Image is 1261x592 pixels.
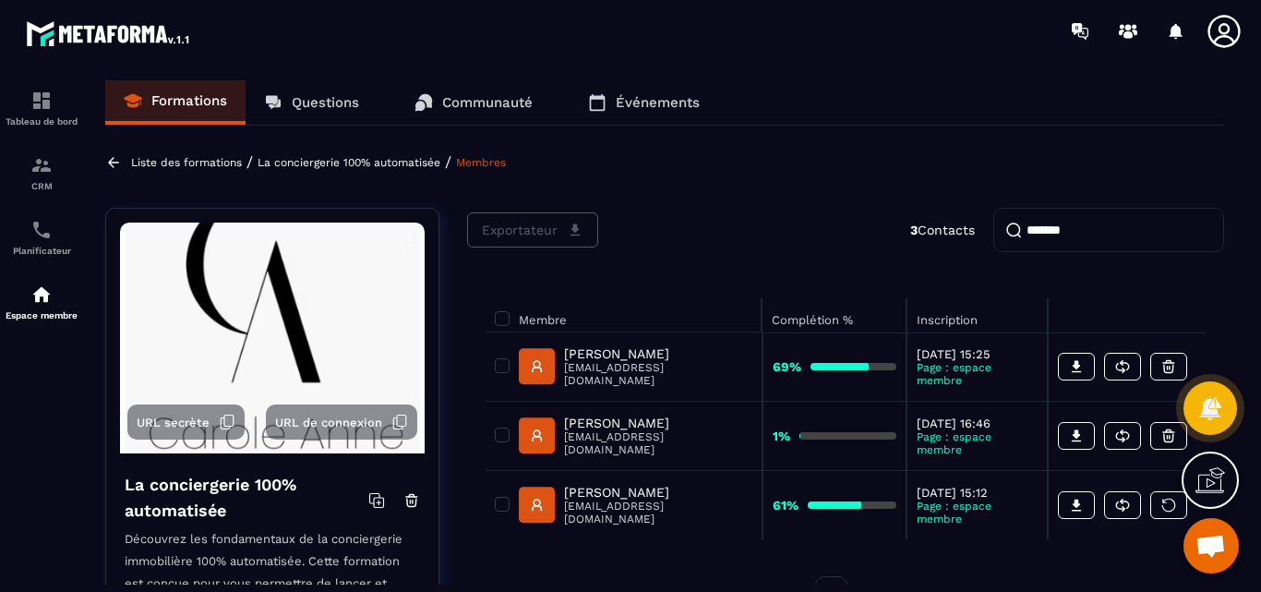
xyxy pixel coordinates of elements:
p: [DATE] 15:25 [917,347,1038,361]
p: Page : espace membre [917,500,1038,526]
p: [EMAIL_ADDRESS][DOMAIN_NAME] [564,500,751,526]
span: / [445,153,451,171]
p: [DATE] 15:12 [917,486,1038,500]
a: [PERSON_NAME][EMAIL_ADDRESS][DOMAIN_NAME] [519,485,752,526]
a: [PERSON_NAME][EMAIL_ADDRESS][DOMAIN_NAME] [519,416,752,456]
span: URL secrète [137,416,210,429]
img: formation [30,154,53,176]
strong: 69% [773,359,801,374]
a: La conciergerie 100% automatisée [258,156,440,169]
strong: 3 [910,223,918,237]
p: Planificateur [5,246,78,256]
a: automationsautomationsEspace membre [5,270,78,334]
button: URL secrète [127,405,245,440]
strong: 1% [773,429,790,443]
p: [PERSON_NAME] [564,416,751,430]
a: Membres [456,156,506,169]
button: URL de connexion [266,405,417,440]
th: Membre [486,298,763,332]
p: CRM [5,181,78,191]
img: logo [26,17,192,50]
th: Inscription [907,298,1048,332]
a: Questions [246,80,378,125]
a: [PERSON_NAME][EMAIL_ADDRESS][DOMAIN_NAME] [519,346,752,387]
a: Événements [570,80,718,125]
p: Formations [151,92,227,109]
p: [PERSON_NAME] [564,346,751,361]
p: [DATE] 16:46 [917,417,1038,430]
a: schedulerschedulerPlanificateur [5,205,78,270]
p: Espace membre [5,310,78,320]
a: Ouvrir le chat [1183,518,1239,574]
a: Communauté [396,80,551,125]
strong: 61% [773,498,799,513]
p: [PERSON_NAME] [564,485,751,500]
p: [EMAIL_ADDRESS][DOMAIN_NAME] [564,361,751,387]
a: Liste des formations [131,156,242,169]
p: Événements [616,94,700,111]
p: Communauté [442,94,533,111]
p: [EMAIL_ADDRESS][DOMAIN_NAME] [564,430,751,456]
img: background [120,223,425,453]
h4: La conciergerie 100% automatisée [125,472,368,524]
span: / [246,153,253,171]
p: Page : espace membre [917,430,1038,456]
img: scheduler [30,219,53,241]
a: formationformationCRM [5,140,78,205]
span: URL de connexion [275,416,382,429]
a: formationformationTableau de bord [5,76,78,140]
img: formation [30,90,53,112]
p: Tableau de bord [5,116,78,127]
a: Formations [105,80,246,125]
th: Complétion % [763,298,907,332]
p: Contacts [910,223,975,237]
p: Page : espace membre [917,361,1038,387]
p: Questions [292,94,359,111]
img: automations [30,284,53,306]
